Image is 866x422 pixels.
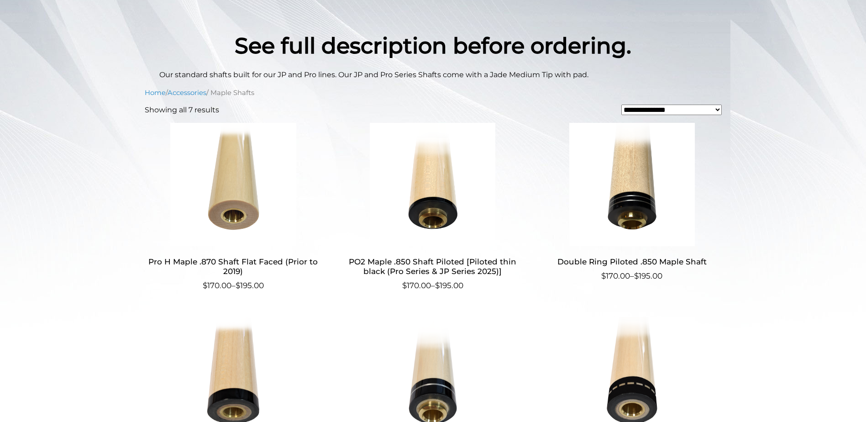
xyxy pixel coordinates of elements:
span: $ [402,281,407,290]
h2: PO2 Maple .850 Shaft Piloted [Piloted thin black (Pro Series & JP Series 2025)] [344,253,521,280]
p: Our standard shafts built for our JP and Pro lines. Our JP and Pro Series Shafts come with a Jade... [159,69,707,80]
a: Pro H Maple .870 Shaft Flat Faced (Prior to 2019) $170.00–$195.00 [145,123,322,291]
nav: Breadcrumb [145,88,722,98]
span: – [543,270,721,282]
p: Showing all 7 results [145,105,219,116]
img: Pro H Maple .870 Shaft Flat Faced (Prior to 2019) [145,123,322,246]
bdi: 170.00 [402,281,431,290]
a: Accessories [168,89,206,97]
h2: Pro H Maple .870 Shaft Flat Faced (Prior to 2019) [145,253,322,280]
bdi: 170.00 [203,281,231,290]
span: $ [236,281,240,290]
bdi: 170.00 [601,271,630,280]
a: Double Ring Piloted .850 Maple Shaft $170.00–$195.00 [543,123,721,282]
span: $ [634,271,639,280]
a: PO2 Maple .850 Shaft Piloted [Piloted thin black (Pro Series & JP Series 2025)] $170.00–$195.00 [344,123,521,291]
bdi: 195.00 [634,271,662,280]
strong: See full description before ordering. [235,32,631,59]
a: Home [145,89,166,97]
span: $ [435,281,440,290]
h2: Double Ring Piloted .850 Maple Shaft [543,253,721,270]
span: $ [203,281,207,290]
bdi: 195.00 [236,281,264,290]
img: PO2 Maple .850 Shaft Piloted [Piloted thin black (Pro Series & JP Series 2025)] [344,123,521,246]
span: – [145,280,322,292]
span: $ [601,271,606,280]
span: – [344,280,521,292]
select: Shop order [621,105,722,115]
bdi: 195.00 [435,281,463,290]
img: Double Ring Piloted .850 Maple Shaft [543,123,721,246]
